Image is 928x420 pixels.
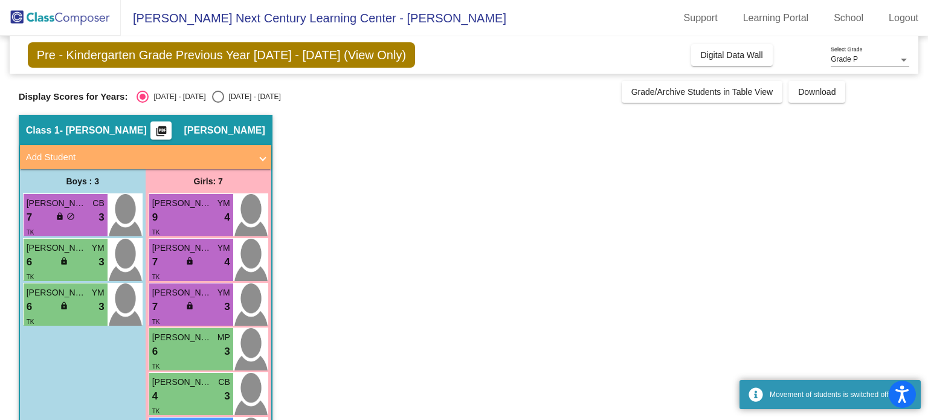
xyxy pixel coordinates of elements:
span: MP [217,331,230,344]
span: TK [27,274,34,280]
span: Download [798,87,836,97]
a: School [824,8,873,28]
span: TK [152,229,160,236]
mat-expansion-panel-header: Add Student [20,145,271,169]
span: 6 [152,344,158,360]
div: [DATE] - [DATE] [224,91,281,102]
span: Class 1 [26,124,60,137]
span: 6 [27,299,32,315]
span: YM [217,286,230,299]
span: Pre - Kindergarten Grade Previous Year [DATE] - [DATE] (View Only) [28,42,415,68]
span: do_not_disturb_alt [66,212,75,221]
span: [PERSON_NAME] [27,242,87,254]
span: CB [92,197,104,210]
a: Support [674,8,727,28]
button: Print Students Details [150,121,172,140]
div: [DATE] - [DATE] [149,91,205,102]
mat-radio-group: Select an option [137,91,280,103]
span: [PERSON_NAME] [152,242,213,254]
span: lock [56,212,64,221]
span: [PERSON_NAME] [184,124,265,137]
button: Download [788,81,845,103]
span: 7 [152,299,158,315]
div: Boys : 3 [20,169,146,193]
span: - [PERSON_NAME] [60,124,147,137]
mat-icon: picture_as_pdf [154,125,169,142]
span: Display Scores for Years: [19,91,128,102]
span: TK [27,318,34,325]
span: 6 [27,254,32,270]
span: [PERSON_NAME] Next Century Learning Center - [PERSON_NAME] [121,8,506,28]
span: 3 [98,210,104,225]
span: [PERSON_NAME] [152,197,213,210]
span: CB [218,376,230,389]
span: Grade/Archive Students in Table View [631,87,773,97]
span: 7 [27,210,32,225]
span: TK [152,408,160,415]
span: YM [217,242,230,254]
span: 7 [152,254,158,270]
span: 3 [224,299,230,315]
span: TK [152,363,160,370]
span: [PERSON_NAME] [27,197,87,210]
span: YM [92,286,105,299]
span: YM [92,242,105,254]
span: Digital Data Wall [701,50,763,60]
span: lock [185,257,194,265]
span: TK [27,229,34,236]
span: [PERSON_NAME] [152,331,213,344]
span: 3 [98,299,104,315]
mat-panel-title: Add Student [26,150,251,164]
a: Learning Portal [733,8,819,28]
span: lock [60,302,68,310]
span: [PERSON_NAME] [152,376,213,389]
span: lock [60,257,68,265]
div: Movement of students is switched off [770,389,912,400]
span: 9 [152,210,158,225]
span: 3 [224,389,230,404]
span: 4 [224,210,230,225]
span: Grade P [831,55,858,63]
span: [PERSON_NAME] [PERSON_NAME] [152,286,213,299]
span: TK [152,274,160,280]
button: Digital Data Wall [691,44,773,66]
div: Girls: 7 [146,169,271,193]
button: Grade/Archive Students in Table View [622,81,783,103]
span: lock [185,302,194,310]
span: TK [152,318,160,325]
span: YM [217,197,230,210]
span: 4 [152,389,158,404]
a: Logout [879,8,928,28]
span: 4 [224,254,230,270]
span: [PERSON_NAME] [27,286,87,299]
span: 3 [98,254,104,270]
span: 3 [224,344,230,360]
